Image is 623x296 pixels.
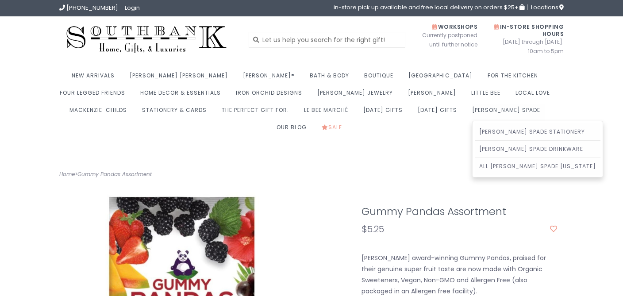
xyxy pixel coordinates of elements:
a: Stationery & Cards [142,104,211,121]
a: Local Love [515,87,554,104]
a: Bath & Body [310,69,354,87]
span: In-Store Shopping Hours [494,23,564,38]
a: [DATE] Gifts [418,104,461,121]
a: New Arrivals [72,69,119,87]
a: [PERSON_NAME] [PERSON_NAME] [130,69,232,87]
h1: Gummy Pandas Assortment [361,206,558,217]
span: [PHONE_NUMBER] [66,4,118,12]
span: Locations [531,3,564,12]
a: Locations [527,4,564,10]
a: MacKenzie-Childs [69,104,131,121]
a: Add to wishlist [550,225,557,234]
span: [DATE] through [DATE]: 10am to 5pm [491,37,564,56]
a: [PERSON_NAME] [408,87,461,104]
a: [DATE] Gifts [363,104,407,121]
span: Workshops [432,23,477,31]
a: [PHONE_NUMBER] [59,4,118,12]
a: Iron Orchid Designs [236,87,307,104]
a: [PERSON_NAME] Spade [472,104,545,121]
span: in-store pick up available and free local delivery on orders $25+ [334,4,524,10]
input: Let us help you search for the right gift! [249,32,406,48]
a: Sale [322,121,346,138]
a: All [PERSON_NAME] Spade [US_STATE] [475,158,600,175]
a: [PERSON_NAME] Jewelry [317,87,397,104]
a: Login [125,4,140,12]
a: Boutique [364,69,398,87]
a: [PERSON_NAME] Spade Stationery [475,123,600,140]
a: For the Kitchen [488,69,542,87]
img: Southbank Gift Company -- Home, Gifts, and Luxuries [59,23,234,56]
span: $5.25 [361,223,384,235]
span: Currently postponed until further notice [411,31,477,49]
a: Little Bee [471,87,505,104]
a: Gummy Pandas Assortment [77,170,152,178]
a: Home [59,170,75,178]
a: Le Bee Marché [304,104,353,121]
a: Home Decor & Essentials [140,87,225,104]
a: [PERSON_NAME] Spade Drinkware [475,141,600,158]
a: Our Blog [277,121,311,138]
a: The perfect gift for: [222,104,293,121]
a: [GEOGRAPHIC_DATA] [408,69,477,87]
div: > [53,169,311,179]
a: Four Legged Friends [60,87,130,104]
a: [PERSON_NAME]® [243,69,299,87]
